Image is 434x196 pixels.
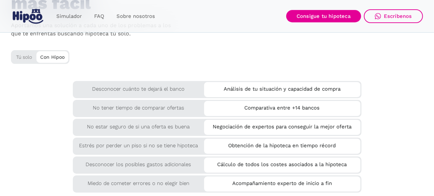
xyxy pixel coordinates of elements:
[384,13,412,19] div: Escríbenos
[204,176,360,188] div: Acompañamiento experto de inicio a fin
[88,10,110,23] a: FAQ
[73,100,204,112] div: No tener tiempo de comparar ofertas
[204,120,360,131] div: Negociación de expertos para conseguir la mejor oferta
[204,101,360,112] div: Comparativa entre +14 bancos
[73,119,204,131] div: No estar seguro de si una oferta es buena
[36,51,68,61] div: Con Hipoo
[73,81,204,93] div: Desconocer cuánto te dejará el banco
[11,6,45,26] a: home
[204,158,360,169] div: Cálculo de todos los costes asociados a la hipoteca
[364,9,423,23] a: Escríbenos
[11,50,69,61] div: Tú solo
[73,138,204,150] div: Estrés por perder un piso si no se tiene hipoteca
[110,10,161,23] a: Sobre nosotros
[73,157,204,169] div: Desconocer los posibles gastos adicionales
[50,10,88,23] a: Simulador
[286,10,361,22] a: Consigue tu hipoteca
[204,139,360,150] div: Obtención de la hipoteca en tiempo récord
[73,175,204,188] div: Miedo de cometer errores o no elegir bien
[204,82,360,93] div: Análisis de tu situación y capacidad de compra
